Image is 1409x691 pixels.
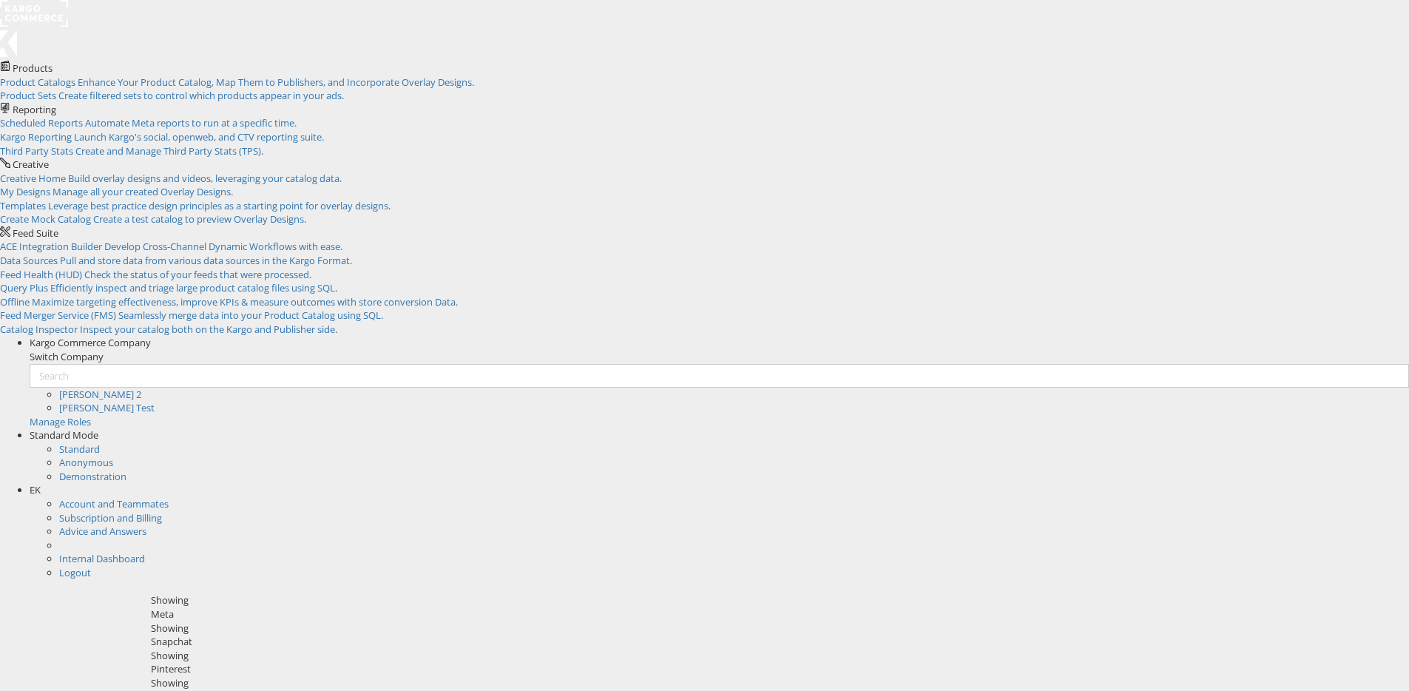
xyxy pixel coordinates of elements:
span: Feed Suite [13,226,58,240]
span: Maximize targeting effectiveness, improve KPIs & measure outcomes with store conversion Data. [32,295,458,309]
a: Internal Dashboard [59,552,145,565]
a: Logout [59,566,91,579]
a: Account and Teammates [59,497,169,510]
span: Launch Kargo's social, openweb, and CTV reporting suite. [74,130,324,144]
span: Create a test catalog to preview Overlay Designs. [93,212,306,226]
a: Subscription and Billing [59,511,162,525]
span: Reporting [13,103,56,116]
div: Pinterest [151,662,1399,676]
span: Products [13,61,53,75]
a: Anonymous [59,456,113,469]
a: Demonstration [59,470,126,483]
div: Snapchat [151,635,1399,649]
span: Leverage best practice design principles as a starting point for overlay designs. [48,199,391,212]
span: Creative [13,158,49,171]
span: Pull and store data from various data sources in the Kargo Format. [60,254,352,267]
span: Develop Cross-Channel Dynamic Workflows with ease. [104,240,342,253]
div: Showing [151,649,1399,663]
span: EK [30,483,41,496]
a: [PERSON_NAME] 2 [59,388,141,401]
a: Manage Roles [30,415,91,428]
span: Enhance Your Product Catalog, Map Them to Publishers, and Incorporate Overlay Designs. [78,75,474,89]
div: Switch Company [30,350,1409,364]
div: Showing [151,676,1399,690]
input: Search [30,364,1409,388]
span: Standard Mode [30,428,98,442]
span: Kargo Commerce Company [30,336,151,349]
span: Check the status of your feeds that were processed. [84,268,311,281]
a: Advice and Answers [59,525,146,538]
span: Seamlessly merge data into your Product Catalog using SQL. [118,309,383,322]
span: Create and Manage Third Party Stats (TPS). [75,144,263,158]
div: Meta [151,607,1399,621]
span: Manage all your created Overlay Designs. [53,185,233,198]
span: Create filtered sets to control which products appear in your ads. [58,89,344,102]
span: Automate Meta reports to run at a specific time. [85,116,297,129]
a: Standard [59,442,100,456]
span: Efficiently inspect and triage large product catalog files using SQL. [50,281,337,294]
a: [PERSON_NAME] Test [59,401,155,414]
span: Inspect your catalog both on the Kargo and Publisher side. [80,323,337,336]
div: Showing [151,593,1399,607]
span: Build overlay designs and videos, leveraging your catalog data. [68,172,342,185]
div: Showing [151,621,1399,636]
